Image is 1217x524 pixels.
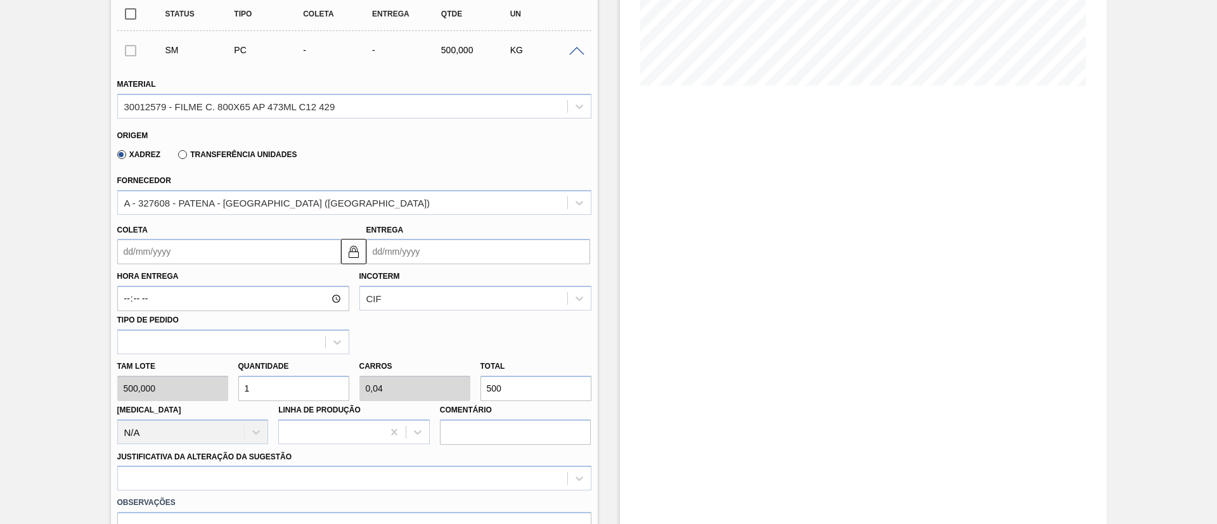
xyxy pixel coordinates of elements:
[369,10,446,18] div: Entrega
[300,45,377,55] div: -
[238,362,289,371] label: Quantidade
[366,239,590,264] input: dd/mm/yyyy
[117,267,349,286] label: Hora Entrega
[440,401,591,419] label: Comentário
[162,10,239,18] div: Status
[341,239,366,264] button: locked
[366,226,404,234] label: Entrega
[366,293,382,304] div: CIF
[507,10,584,18] div: UN
[124,101,335,112] div: 30012579 - FILME C. 800X65 AP 473ML C12 429
[231,10,307,18] div: Tipo
[117,131,148,140] label: Origem
[117,239,341,264] input: dd/mm/yyyy
[346,244,361,259] img: locked
[117,80,156,89] label: Material
[300,10,377,18] div: Coleta
[359,362,392,371] label: Carros
[507,45,584,55] div: KG
[480,362,505,371] label: Total
[231,45,307,55] div: Pedido de Compra
[369,45,446,55] div: -
[117,452,292,461] label: Justificativa da Alteração da Sugestão
[278,406,361,414] label: Linha de Produção
[162,45,239,55] div: Sugestão Manual
[117,357,228,376] label: Tam lote
[117,150,161,159] label: Xadrez
[359,272,400,281] label: Incoterm
[117,316,179,324] label: Tipo de pedido
[124,197,430,208] div: A - 327608 - PATENA - [GEOGRAPHIC_DATA] ([GEOGRAPHIC_DATA])
[117,176,171,185] label: Fornecedor
[178,150,297,159] label: Transferência Unidades
[117,494,591,512] label: Observações
[438,10,515,18] div: Qtde
[117,226,148,234] label: Coleta
[117,406,181,414] label: [MEDICAL_DATA]
[438,45,515,55] div: 500,000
